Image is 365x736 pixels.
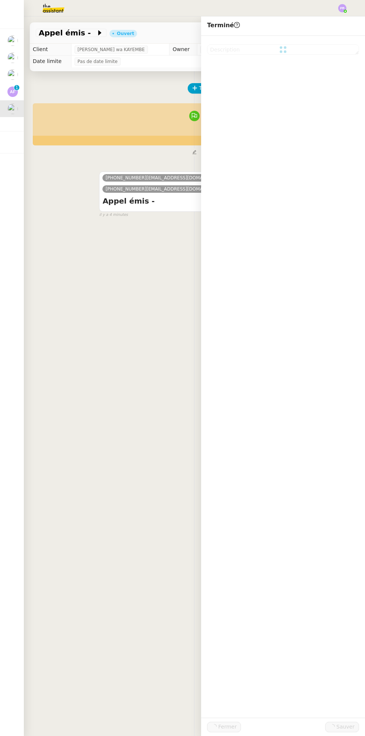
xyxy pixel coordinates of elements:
td: Date limite [30,56,72,67]
img: svg [338,4,346,12]
nz-badge-sup: 1 [14,85,19,90]
button: Tâche [188,83,219,94]
p: 1 [15,85,18,92]
span: Terminé [207,22,240,29]
span: Appel émis - [39,29,96,37]
img: users%2F47wLulqoDhMx0TTMwUcsFP5V2A23%2Favatar%2Fnokpict-removebg-preview-removebg-preview.png [7,104,18,114]
button: Fermer [207,722,241,732]
span: [PHONE_NUMBER][EMAIL_ADDRESS][DOMAIN_NAME] [105,175,225,180]
td: Owner [169,44,197,56]
span: [PHONE_NUMBER][EMAIL_ADDRESS][DOMAIN_NAME] [105,186,225,192]
img: users%2FfjlNmCTkLiVoA3HQjY3GA5JXGxb2%2Favatar%2Fstarofservice_97480retdsc0392.png [7,35,18,46]
h4: Appel émis - [102,196,350,206]
span: [PERSON_NAME] wa KAYEMBE [77,46,145,53]
img: svg [7,87,18,97]
img: users%2FfjlNmCTkLiVoA3HQjY3GA5JXGxb2%2Favatar%2Fstarofservice_97480retdsc0392.png [7,53,18,63]
span: Pas de date limite [77,58,118,65]
img: users%2FME7CwGhkVpexbSaUxoFyX6OhGQk2%2Favatar%2Fe146a5d2-1708-490f-af4b-78e736222863 [7,69,18,80]
span: il y a 4 minutes [99,212,128,218]
div: Ouvert [117,31,134,36]
button: Sauver [325,722,359,732]
span: Tâche [199,84,214,92]
td: Client [30,44,72,56]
